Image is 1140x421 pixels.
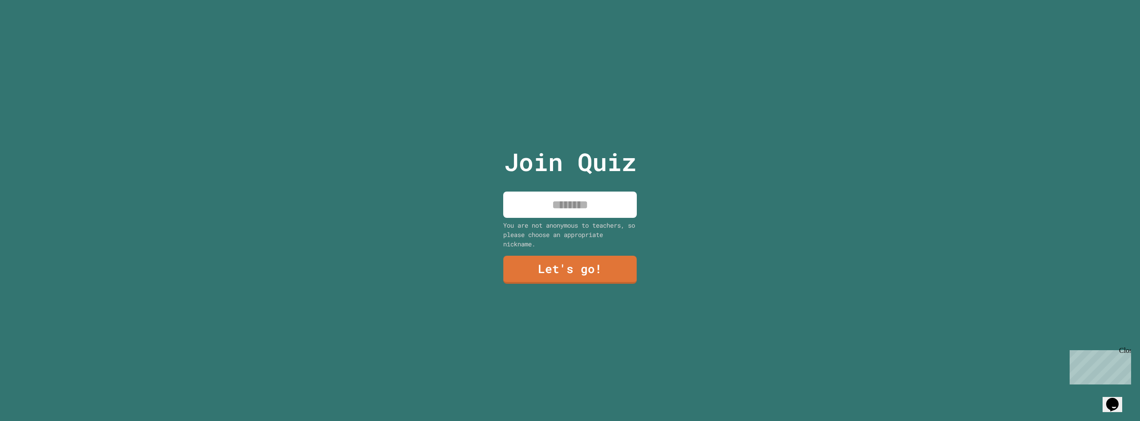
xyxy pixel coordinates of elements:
iframe: chat widget [1103,385,1131,412]
a: Let's go! [503,256,637,284]
div: Chat with us now!Close [4,4,61,57]
div: You are not anonymous to teachers, so please choose an appropriate nickname. [503,221,637,249]
p: Join Quiz [504,143,636,180]
iframe: chat widget [1066,347,1131,384]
